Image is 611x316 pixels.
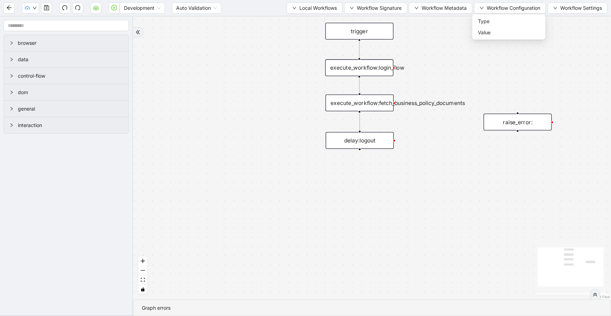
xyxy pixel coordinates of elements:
span: cloud-server [93,5,99,10]
div: raise_error:plus-circle [484,114,552,131]
button: zoom in [138,257,147,266]
div: delay:logoutplus-circle [326,132,394,149]
div: data [4,51,129,68]
span: Workflow Settings [560,4,602,12]
span: Workflow Signature [357,4,402,12]
span: save [44,5,49,10]
div: dom [4,84,129,100]
button: toggle interactivity [138,285,147,294]
div: interaction [4,117,129,133]
span: double-right [136,30,140,35]
span: right [9,74,14,78]
span: general [18,105,123,113]
span: down [553,6,557,10]
div: browser [4,35,129,51]
div: execute_workflow:login_flow [325,59,394,76]
span: dom [18,89,123,96]
button: cloud-uploaddown [22,2,39,14]
span: plus-circle [354,156,365,167]
button: arrow-left [4,2,15,14]
span: Type [478,17,540,25]
span: right [9,41,14,45]
button: zoom out [138,266,147,275]
span: undo [62,5,68,10]
span: right [9,57,14,62]
div: execute_workflow:fetch_business_policy_documents [326,94,394,111]
button: downLocal Workflows [287,2,342,14]
a: React Flow attribution [592,295,610,299]
span: play-circle [111,5,117,10]
div: Graph errors [142,304,602,312]
span: data [18,56,123,63]
button: redo [72,2,83,14]
button: downWorkflow Configuration [474,2,546,14]
span: Development [124,3,161,13]
span: Local Workflows [299,4,337,12]
g: Edge from execute_workflow:login_flow to execute_workflow:fetch_business_policy_documents [359,78,360,93]
span: Workflow Metadata [422,4,467,12]
div: control-flow [4,68,129,84]
button: save [41,2,52,14]
button: play-circle [109,2,120,14]
span: Auto Validation [176,3,217,13]
span: right [9,123,14,127]
span: right [9,90,14,94]
span: right [9,107,14,111]
button: fit view [138,275,147,285]
span: double-right [593,292,598,297]
span: cloud-upload [25,6,30,10]
span: interaction [18,121,123,129]
span: plus-circle [512,137,523,148]
span: down [33,6,37,10]
button: undo [59,2,70,14]
span: down [480,6,484,10]
div: trigger [325,23,394,40]
span: Workflow Configuration [487,4,540,12]
span: redo [75,5,81,10]
span: browser [18,39,123,47]
span: control-flow [18,72,123,80]
div: raise_error: [484,114,552,131]
span: arrow-left [6,5,12,10]
span: down [415,6,419,10]
button: downWorkflow Metadata [409,2,472,14]
div: general [4,101,129,117]
span: down [350,6,354,10]
span: Value [478,29,540,36]
span: down [292,6,297,10]
button: cloud-server [90,2,102,14]
button: downWorkflow Signature [344,2,407,14]
button: downWorkflow Settings [548,2,607,14]
div: delay:logout [326,132,394,149]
